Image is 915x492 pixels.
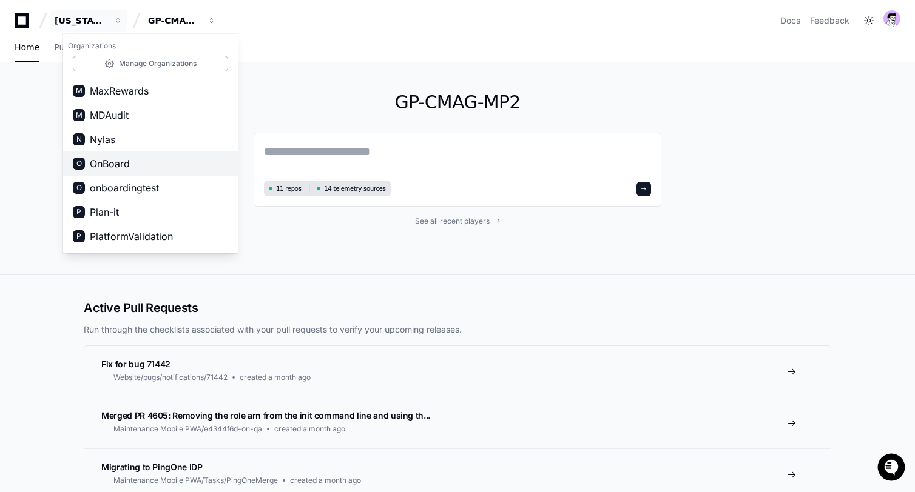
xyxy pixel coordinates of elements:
iframe: Open customer support [876,452,909,485]
span: MaxRewards [90,84,149,98]
a: Merged PR 4605: Removing the role arn from the init command line and using th...Maintenance Mobil... [84,397,831,448]
span: created a month ago [240,373,311,382]
div: O [73,182,85,194]
span: 14 telemetry sources [324,184,385,193]
div: N [73,133,85,145]
span: created a month ago [290,476,361,485]
div: Welcome [12,48,221,68]
img: avatar [883,10,900,27]
span: Home [15,44,39,51]
span: Pylon [121,127,147,136]
div: M [73,109,85,121]
span: Nylas [90,132,115,147]
span: Merged PR 4605: Removing the role arn from the init command line and using th... [101,410,430,421]
span: Fix for bug 71442 [101,359,171,369]
span: See all recent players [415,216,490,226]
span: Maintenance Mobile PWA/e4344f6d-on-qa [113,424,262,434]
span: created a month ago [274,424,345,434]
div: P [73,206,85,218]
div: [US_STATE] Pacific [63,34,238,253]
span: Maintenance Mobile PWA/Tasks/PingOneMerge [113,476,278,485]
a: Home [15,34,39,62]
h1: Organizations [63,36,238,56]
a: Fix for bug 71442Website/bugs/notifications/71442created a month ago [84,346,831,397]
span: Migrating to PingOne IDP [101,462,203,472]
span: OnBoard [90,156,130,171]
div: We're available if you need us! [41,102,154,112]
span: 11 repos [276,184,302,193]
div: O [73,158,85,170]
span: MDAudit [90,108,129,122]
div: GP-CMAG-MP2 [148,15,200,27]
span: Website/bugs/notifications/71442 [113,373,228,382]
button: [US_STATE] Pacific [50,10,127,32]
a: Manage Organizations [73,56,228,71]
div: Start new chat [41,90,199,102]
img: 1736555170064-99ba0984-63c1-480f-8ee9-699278ef63ed [12,90,34,112]
h1: GP-CMAG-MP2 [254,91,661,113]
span: Pull Requests [54,44,110,51]
a: Powered byPylon [86,127,147,136]
a: Pull Requests [54,34,110,62]
div: M [73,85,85,97]
h2: Active Pull Requests [84,299,831,316]
button: Feedback [810,15,849,27]
p: Run through the checklists associated with your pull requests to verify your upcoming releases. [84,324,831,336]
a: See all recent players [254,216,661,226]
a: Docs [780,15,800,27]
div: P [73,230,85,242]
img: PlayerZero [12,12,36,36]
div: [US_STATE] Pacific [55,15,107,27]
span: Plan-it [90,205,119,219]
span: onboardingtest [90,181,159,195]
button: GP-CMAG-MP2 [143,10,221,32]
span: PlatformValidation [90,229,173,244]
button: Start new chat [206,94,221,108]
